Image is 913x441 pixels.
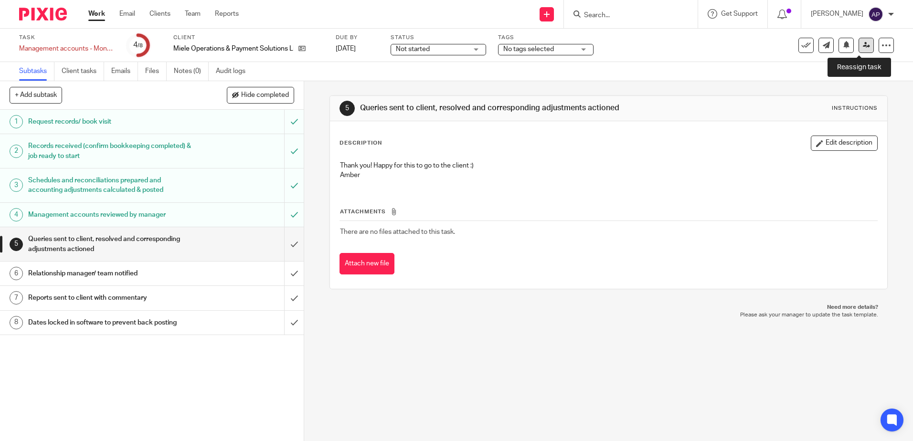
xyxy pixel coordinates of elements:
h1: Schedules and reconciliations prepared and accounting adjustments calculated & posted [28,173,192,198]
p: Amber [340,170,877,180]
p: [PERSON_NAME] [811,9,863,19]
div: 8 [10,316,23,329]
p: Please ask your manager to update the task template. [339,311,878,319]
span: Attachments [340,209,386,214]
a: Team [185,9,201,19]
h1: Reports sent to client with commentary [28,291,192,305]
img: svg%3E [868,7,883,22]
div: Instructions [832,105,878,112]
label: Task [19,34,115,42]
button: Hide completed [227,87,294,103]
a: Reports [215,9,239,19]
a: Notes (0) [174,62,209,81]
div: 7 [10,291,23,304]
p: Need more details? [339,304,878,311]
span: No tags selected [503,46,554,52]
a: Clients [149,9,170,19]
label: Due by [336,34,379,42]
span: There are no files attached to this task. [340,229,455,235]
a: Audit logs [216,62,253,81]
span: Get Support [721,10,758,17]
button: Attach new file [340,253,394,274]
input: Search [583,11,669,20]
p: Miele Operations & Payment Solutions Limited [173,44,294,53]
h1: Request records/ book visit [28,115,192,129]
a: Subtasks [19,62,54,81]
label: Status [391,34,486,42]
small: /8 [138,43,143,48]
div: 4 [133,40,143,51]
div: 2 [10,145,23,158]
h1: Relationship manager/ team notified [28,266,192,281]
a: Email [119,9,135,19]
p: Thank you! Happy for this to go to the client :) [340,161,877,170]
h1: Records received (confirm bookkeeping completed) & job ready to start [28,139,192,163]
h1: Queries sent to client, resolved and corresponding adjustments actioned [28,232,192,256]
img: Pixie [19,8,67,21]
div: 5 [10,238,23,251]
div: 4 [10,208,23,221]
a: Files [145,62,167,81]
h1: Management accounts reviewed by manager [28,208,192,222]
button: Edit description [811,136,878,151]
a: Client tasks [62,62,104,81]
p: Description [340,139,382,147]
a: Work [88,9,105,19]
span: Not started [396,46,430,52]
div: 5 [340,101,355,116]
h1: Dates locked in software to prevent back posting [28,315,192,330]
span: Hide completed [241,92,289,99]
div: 3 [10,178,23,192]
h1: Queries sent to client, resolved and corresponding adjustments actioned [360,103,629,113]
label: Client [173,34,324,42]
div: Management accounts - Monthly [19,44,115,53]
span: [DATE] [336,45,356,52]
button: + Add subtask [10,87,62,103]
div: 1 [10,115,23,128]
div: 6 [10,267,23,280]
a: Emails [111,62,138,81]
label: Tags [498,34,594,42]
